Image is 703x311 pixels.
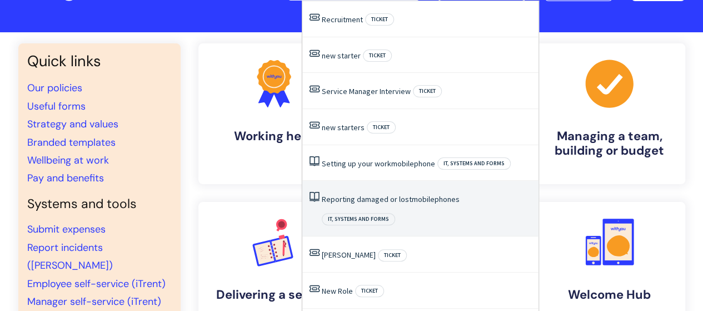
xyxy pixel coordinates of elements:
[391,159,414,169] span: mobile
[27,295,161,308] a: Manager self-service (iTrent)
[322,286,353,296] a: New Role
[27,154,109,167] a: Wellbeing at work
[437,157,511,170] span: IT, systems and forms
[322,213,395,225] span: IT, systems and forms
[322,86,411,96] a: Service Manager Interview
[27,171,104,185] a: Pay and benefits
[365,13,394,26] span: Ticket
[322,51,361,61] a: new starter
[207,288,341,302] h4: Delivering a service
[363,50,392,62] span: Ticket
[378,249,407,261] span: Ticket
[207,129,341,144] h4: Working here
[198,43,350,184] a: Working here
[322,194,460,204] a: Reporting damaged or lostmobilephones
[412,194,435,204] span: mobile
[534,43,685,184] a: Managing a team, building or budget
[27,277,166,290] a: Employee self-service (iTrent)
[543,129,676,159] h4: Managing a team, building or budget
[413,85,442,97] span: Ticket
[27,241,113,272] a: Report incidents ([PERSON_NAME])
[27,52,172,70] h3: Quick links
[322,159,435,169] a: Setting up your workmobilephone
[322,122,365,132] a: new starters
[355,285,384,297] span: Ticket
[27,223,106,236] a: Submit expenses
[27,81,82,95] a: Our policies
[27,117,118,131] a: Strategy and values
[322,250,376,260] a: [PERSON_NAME]
[27,100,86,113] a: Useful forms
[322,14,363,24] a: Recruitment
[27,196,172,212] h4: Systems and tools
[543,288,676,302] h4: Welcome Hub
[27,136,116,149] a: Branded templates
[367,121,396,134] span: Ticket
